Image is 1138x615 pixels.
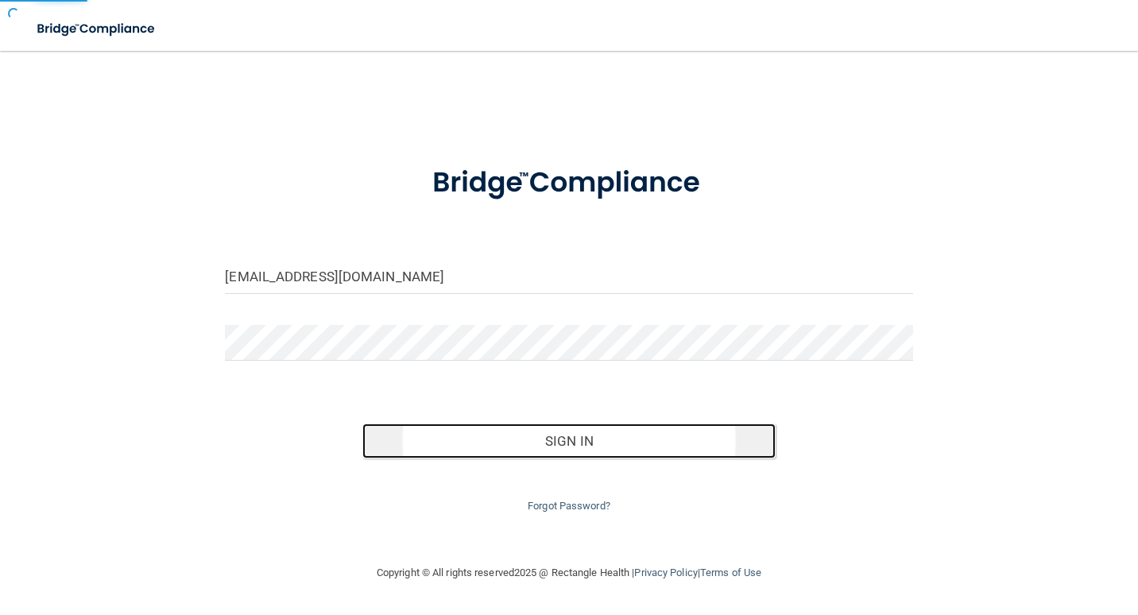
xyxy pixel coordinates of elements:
div: Copyright © All rights reserved 2025 @ Rectangle Health | | [279,547,859,598]
a: Forgot Password? [528,500,610,512]
img: bridge_compliance_login_screen.278c3ca4.svg [403,146,735,220]
button: Sign In [362,424,775,458]
input: Email [225,258,912,294]
iframe: Drift Widget Chat Controller [863,502,1119,566]
a: Terms of Use [700,567,761,578]
img: bridge_compliance_login_screen.278c3ca4.svg [24,13,170,45]
a: Privacy Policy [634,567,697,578]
